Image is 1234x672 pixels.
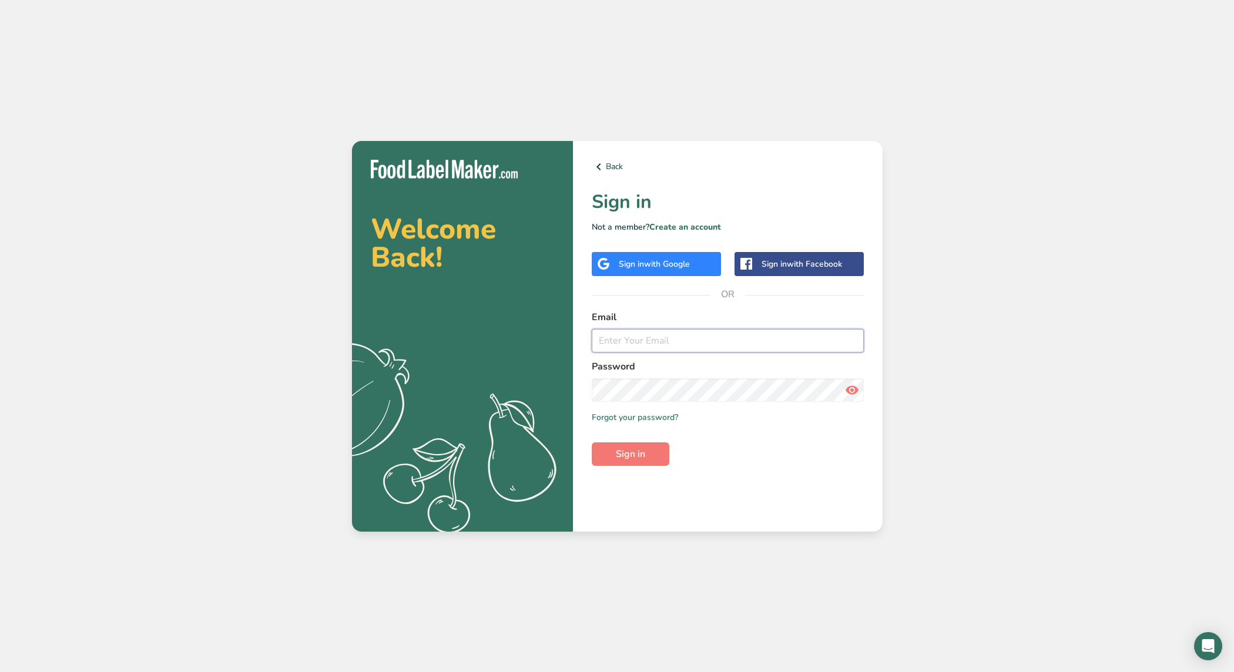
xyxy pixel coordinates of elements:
h1: Sign in [592,188,864,216]
div: Sign in [762,258,842,270]
a: Forgot your password? [592,411,678,424]
input: Enter Your Email [592,329,864,352]
p: Not a member? [592,221,864,233]
label: Email [592,310,864,324]
span: with Google [644,258,690,270]
label: Password [592,359,864,374]
span: Sign in [616,447,645,461]
a: Back [592,160,864,174]
img: Food Label Maker [371,160,518,179]
button: Sign in [592,442,669,466]
a: Create an account [649,221,721,233]
span: OR [710,277,745,312]
h2: Welcome Back! [371,215,554,271]
div: Open Intercom Messenger [1194,632,1222,660]
span: with Facebook [787,258,842,270]
div: Sign in [619,258,690,270]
